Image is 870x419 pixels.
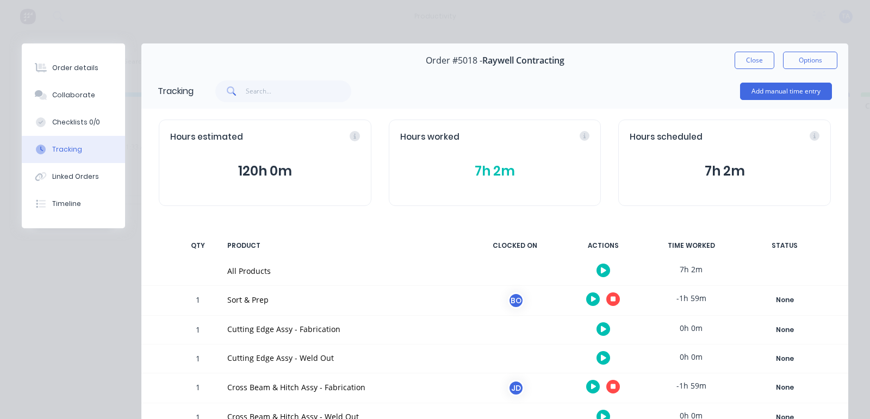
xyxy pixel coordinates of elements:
[745,293,824,307] div: None
[158,85,194,98] div: Tracking
[745,380,824,395] button: None
[227,352,461,364] div: Cutting Edge Assy - Weld Out
[52,90,95,100] div: Collaborate
[400,131,459,143] span: Hours worked
[630,161,819,182] button: 7h 2m
[52,63,98,73] div: Order details
[400,161,590,182] button: 7h 2m
[170,161,360,182] button: 120h 0m
[745,351,824,366] button: None
[745,380,824,395] div: None
[52,145,82,154] div: Tracking
[52,199,81,209] div: Timeline
[182,317,214,344] div: 1
[630,131,703,143] span: Hours scheduled
[182,346,214,373] div: 1
[182,287,214,315] div: 1
[745,352,824,366] div: None
[735,52,774,69] button: Close
[22,190,125,217] button: Timeline
[426,55,482,66] span: Order #5018 -
[182,234,214,257] div: QTY
[508,380,524,396] div: JD
[22,54,125,82] button: Order details
[182,375,214,403] div: 1
[650,345,732,369] div: 0h 0m
[482,55,564,66] span: Raywell Contracting
[22,136,125,163] button: Tracking
[227,323,461,335] div: Cutting Edge Assy - Fabrication
[227,382,461,393] div: Cross Beam & Hitch Assy - Fabrication
[562,234,644,257] div: ACTIONS
[52,117,100,127] div: Checklists 0/0
[650,286,732,310] div: -1h 59m
[745,292,824,308] button: None
[22,163,125,190] button: Linked Orders
[221,234,468,257] div: PRODUCT
[783,52,837,69] button: Options
[745,323,824,337] div: None
[227,265,461,277] div: All Products
[650,316,732,340] div: 0h 0m
[246,80,352,102] input: Search...
[474,234,556,257] div: CLOCKED ON
[508,292,524,309] div: BO
[22,109,125,136] button: Checklists 0/0
[227,294,461,305] div: Sort & Prep
[650,373,732,398] div: -1h 59m
[650,257,732,282] div: 7h 2m
[740,83,832,100] button: Add manual time entry
[22,82,125,109] button: Collaborate
[745,322,824,337] button: None
[738,234,831,257] div: STATUS
[52,172,99,182] div: Linked Orders
[170,131,243,143] span: Hours estimated
[650,234,732,257] div: TIME WORKED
